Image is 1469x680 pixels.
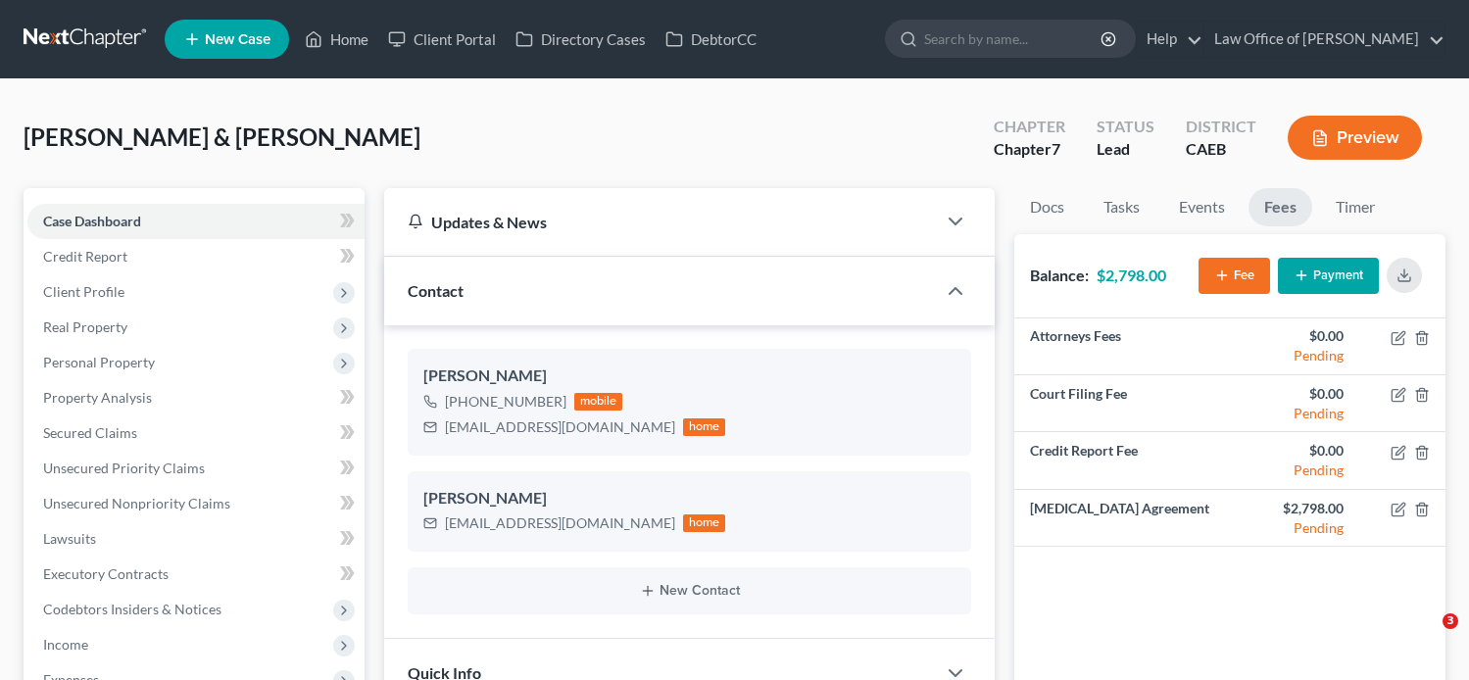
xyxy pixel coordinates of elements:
[1186,138,1256,161] div: CAEB
[1014,489,1230,546] td: [MEDICAL_DATA] Agreement
[1097,116,1154,138] div: Status
[423,364,956,388] div: [PERSON_NAME]
[1088,188,1155,226] a: Tasks
[656,22,766,57] a: DebtorCC
[43,424,137,441] span: Secured Claims
[994,138,1065,161] div: Chapter
[43,389,152,406] span: Property Analysis
[445,392,566,412] div: [PHONE_NUMBER]
[1052,139,1060,158] span: 7
[574,393,623,411] div: mobile
[1246,518,1344,538] div: Pending
[1443,613,1458,629] span: 3
[43,213,141,229] span: Case Dashboard
[27,486,365,521] a: Unsecured Nonpriority Claims
[1246,499,1344,518] div: $2,798.00
[43,318,127,335] span: Real Property
[1402,613,1449,660] iframe: Intercom live chat
[27,451,365,486] a: Unsecured Priority Claims
[1249,188,1312,226] a: Fees
[43,530,96,547] span: Lawsuits
[43,495,230,511] span: Unsecured Nonpriority Claims
[423,487,956,510] div: [PERSON_NAME]
[43,636,88,653] span: Income
[24,122,420,151] span: [PERSON_NAME] & [PERSON_NAME]
[43,283,124,300] span: Client Profile
[445,417,675,437] div: [EMAIL_ADDRESS][DOMAIN_NAME]
[423,583,956,599] button: New Contact
[1014,188,1080,226] a: Docs
[27,415,365,451] a: Secured Claims
[994,116,1065,138] div: Chapter
[1014,432,1230,489] td: Credit Report Fee
[205,32,270,47] span: New Case
[378,22,506,57] a: Client Portal
[1199,258,1270,294] button: Fee
[1278,258,1379,294] button: Payment
[1288,116,1422,160] button: Preview
[408,212,913,232] div: Updates & News
[1097,266,1166,284] strong: $2,798.00
[1186,116,1256,138] div: District
[1030,266,1089,284] strong: Balance:
[1246,461,1344,480] div: Pending
[27,557,365,592] a: Executory Contracts
[295,22,378,57] a: Home
[1246,441,1344,461] div: $0.00
[1246,384,1344,404] div: $0.00
[1097,138,1154,161] div: Lead
[924,21,1103,57] input: Search by name...
[1014,318,1230,375] td: Attorneys Fees
[1246,346,1344,365] div: Pending
[1246,326,1344,346] div: $0.00
[43,354,155,370] span: Personal Property
[43,248,127,265] span: Credit Report
[27,380,365,415] a: Property Analysis
[43,601,221,617] span: Codebtors Insiders & Notices
[683,418,726,436] div: home
[1137,22,1202,57] a: Help
[27,521,365,557] a: Lawsuits
[27,239,365,274] a: Credit Report
[683,514,726,532] div: home
[506,22,656,57] a: Directory Cases
[408,281,464,300] span: Contact
[445,513,675,533] div: [EMAIL_ADDRESS][DOMAIN_NAME]
[43,565,169,582] span: Executory Contracts
[1246,404,1344,423] div: Pending
[27,204,365,239] a: Case Dashboard
[43,460,205,476] span: Unsecured Priority Claims
[1320,188,1391,226] a: Timer
[1014,375,1230,432] td: Court Filing Fee
[1204,22,1445,57] a: Law Office of [PERSON_NAME]
[1163,188,1241,226] a: Events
